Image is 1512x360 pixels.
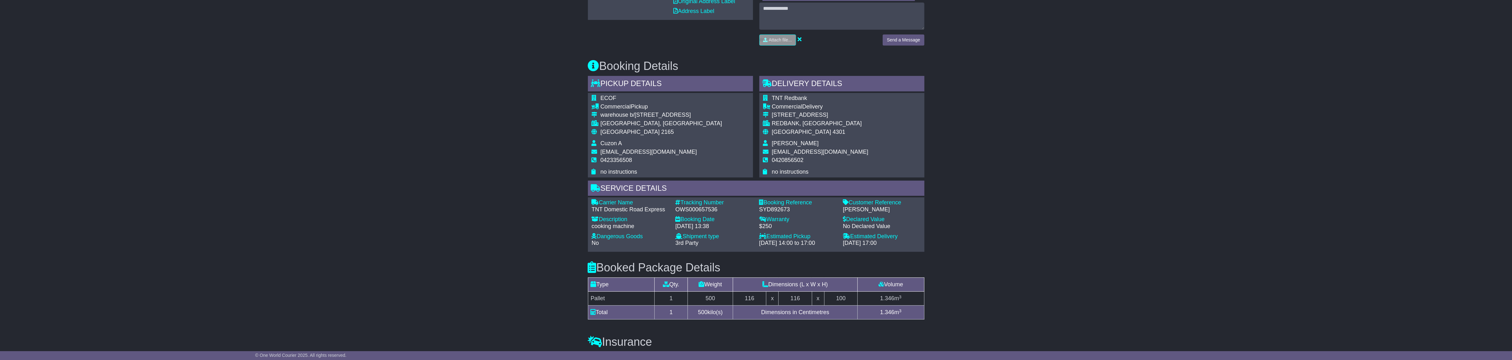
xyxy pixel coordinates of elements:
[592,216,669,223] div: Description
[857,292,924,306] td: m
[601,129,660,135] span: [GEOGRAPHIC_DATA]
[601,157,632,163] span: 0423356508
[772,103,868,110] div: Delivery
[654,292,688,306] td: 1
[592,199,669,206] div: Carrier Name
[588,292,654,306] td: Pallet
[601,149,697,155] span: [EMAIL_ADDRESS][DOMAIN_NAME]
[843,216,921,223] div: Declared Value
[880,295,894,301] span: 1.346
[899,295,902,299] sup: 3
[843,240,921,247] div: [DATE] 17:00
[883,34,924,46] button: Send a Message
[899,308,902,313] sup: 3
[601,169,637,175] span: no instructions
[812,292,824,306] td: x
[857,278,924,292] td: Volume
[698,309,707,315] span: 500
[588,76,753,93] div: Pickup Details
[676,216,753,223] div: Booking Date
[654,278,688,292] td: Qty.
[601,103,631,110] span: Commercial
[833,129,845,135] span: 4301
[592,206,669,213] div: TNT Domestic Road Express
[661,129,674,135] span: 2165
[601,112,722,119] div: warehouse b/[STREET_ADDRESS]
[588,306,654,320] td: Total
[588,278,654,292] td: Type
[779,292,812,306] td: 116
[824,292,857,306] td: 100
[688,278,733,292] td: Weight
[676,240,699,246] span: 3rd Party
[674,8,714,14] a: Address Label
[843,233,921,240] div: Estimated Delivery
[772,129,831,135] span: [GEOGRAPHIC_DATA]
[772,95,807,101] span: TNT Redbank
[676,206,753,213] div: OWS000657536
[676,199,753,206] div: Tracking Number
[592,240,599,246] span: No
[766,292,779,306] td: x
[759,216,837,223] div: Warranty
[733,278,858,292] td: Dimensions (L x W x H)
[601,103,722,110] div: Pickup
[601,95,616,101] span: ECOF
[759,206,837,213] div: SYD892673
[588,261,924,274] h3: Booked Package Details
[759,240,837,247] div: [DATE] 14:00 to 17:00
[588,336,924,348] h3: Insurance
[601,120,722,127] div: [GEOGRAPHIC_DATA], [GEOGRAPHIC_DATA]
[880,309,894,315] span: 1.346
[601,140,622,146] span: Cuzon A
[843,206,921,213] div: [PERSON_NAME]
[772,157,804,163] span: 0420856502
[759,233,837,240] div: Estimated Pickup
[772,140,819,146] span: [PERSON_NAME]
[759,223,837,230] div: $250
[772,112,868,119] div: [STREET_ADDRESS]
[772,149,868,155] span: [EMAIL_ADDRESS][DOMAIN_NAME]
[733,292,766,306] td: 116
[654,306,688,320] td: 1
[857,306,924,320] td: m
[772,169,809,175] span: no instructions
[772,120,868,127] div: REDBANK, [GEOGRAPHIC_DATA]
[676,233,753,240] div: Shipment type
[676,223,753,230] div: [DATE] 13:38
[843,199,921,206] div: Customer Reference
[588,181,924,198] div: Service Details
[592,223,669,230] div: cooking machine
[759,76,924,93] div: Delivery Details
[588,60,924,72] h3: Booking Details
[759,199,837,206] div: Booking Reference
[592,233,669,240] div: Dangerous Goods
[843,223,921,230] div: No Declared Value
[688,292,733,306] td: 500
[733,306,858,320] td: Dimensions in Centimetres
[688,306,733,320] td: kilo(s)
[772,103,802,110] span: Commercial
[255,353,347,358] span: © One World Courier 2025. All rights reserved.
[766,1,912,14] p: Regards, Joy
